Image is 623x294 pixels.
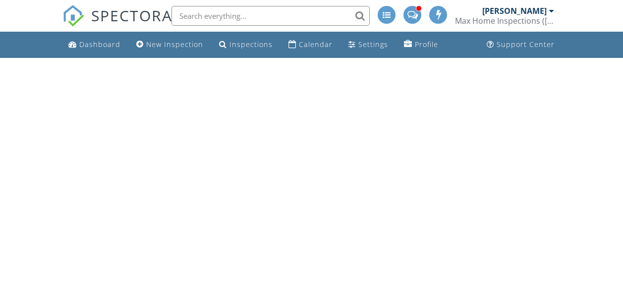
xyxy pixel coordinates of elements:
div: [PERSON_NAME] [482,6,547,16]
img: The Best Home Inspection Software - Spectora [62,5,84,27]
a: Settings [344,36,392,54]
span: SPECTORA [91,5,172,26]
a: SPECTORA [62,13,172,34]
div: Max Home Inspections (Tri County) [455,16,554,26]
a: Inspections [215,36,277,54]
div: Inspections [229,40,273,49]
div: Dashboard [79,40,120,49]
a: Support Center [483,36,559,54]
div: Settings [358,40,388,49]
div: Support Center [497,40,555,49]
input: Search everything... [171,6,370,26]
div: Calendar [299,40,333,49]
a: Dashboard [64,36,124,54]
a: Calendar [284,36,337,54]
div: New Inspection [146,40,203,49]
a: New Inspection [132,36,207,54]
div: Profile [415,40,438,49]
a: Profile [400,36,442,54]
